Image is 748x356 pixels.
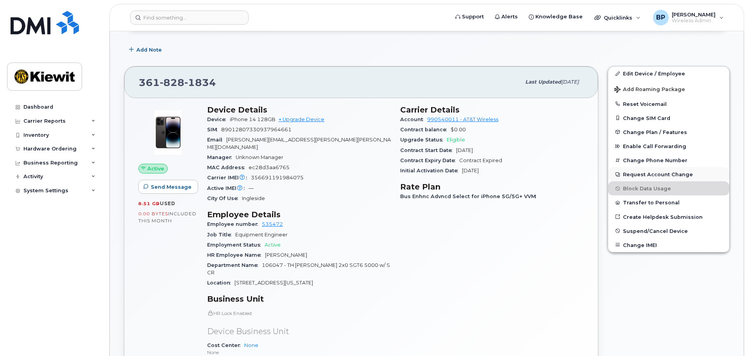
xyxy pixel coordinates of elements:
[265,252,307,258] span: [PERSON_NAME]
[207,165,249,170] span: MAC Address
[251,175,304,181] span: 356691191984075
[207,232,235,238] span: Job Title
[207,185,249,191] span: Active IMEI
[139,77,216,88] span: 361
[207,116,230,122] span: Device
[451,127,466,132] span: $0.00
[608,97,729,111] button: Reset Voicemail
[608,238,729,252] button: Change IMEI
[279,116,324,122] a: + Upgrade Device
[447,137,465,143] span: Eligible
[249,185,254,191] span: —
[561,79,579,85] span: [DATE]
[207,242,265,248] span: Employment Status
[160,200,175,206] span: used
[138,211,168,216] span: 0.00 Bytes
[501,13,518,21] span: Alerts
[207,210,391,219] h3: Employee Details
[400,182,584,191] h3: Rate Plan
[207,349,391,356] p: None
[608,153,729,167] button: Change Phone Number
[400,193,540,199] span: Bus Enhnc Advncd Select for iPhone 5G/5G+ VVM
[138,211,197,224] span: included this month
[145,109,191,156] img: image20231002-3703462-njx0qo.jpeg
[207,221,262,227] span: Employee number
[608,139,729,153] button: Enable Call Forwarding
[236,154,283,160] span: Unknown Manager
[230,116,276,122] span: iPhone 14 128GB
[608,181,729,195] button: Block Data Usage
[207,262,262,268] span: Department Name
[450,9,489,25] a: Support
[249,165,290,170] span: ec28d3aa6765
[623,228,688,234] span: Suspend/Cancel Device
[608,66,729,81] a: Edit Device / Employee
[242,195,265,201] span: Ingleside
[535,13,583,21] span: Knowledge Base
[207,137,226,143] span: Email
[160,77,184,88] span: 828
[608,167,729,181] button: Request Account Change
[608,125,729,139] button: Change Plan / Features
[648,10,729,25] div: Belen Pena
[235,232,288,238] span: Equipment Engineer
[462,168,479,174] span: [DATE]
[207,262,390,275] span: 106047 - TH [PERSON_NAME] 2x0 SGT6 5000 w/ SCR
[489,9,523,25] a: Alerts
[244,342,258,348] a: None
[207,175,251,181] span: Carrier IMEI
[623,143,686,149] span: Enable Call Forwarding
[714,322,742,350] iframe: Messenger Launcher
[456,147,473,153] span: [DATE]
[207,137,391,150] span: [PERSON_NAME][EMAIL_ADDRESS][PERSON_NAME][PERSON_NAME][DOMAIN_NAME]
[207,310,391,317] p: HR Lock Enabled
[221,127,292,132] span: 89012807330937964661
[124,43,168,57] button: Add Note
[138,180,198,194] button: Send Message
[608,210,729,224] a: Create Helpdesk Submission
[207,294,391,304] h3: Business Unit
[207,105,391,114] h3: Device Details
[138,201,160,206] span: 8.51 GB
[400,147,456,153] span: Contract Start Date
[400,137,447,143] span: Upgrade Status
[608,81,729,97] button: Add Roaming Package
[400,127,451,132] span: Contract balance
[604,14,632,21] span: Quicklinks
[608,195,729,209] button: Transfer to Personal
[130,11,249,25] input: Find something...
[207,342,244,348] span: Cost Center
[608,111,729,125] button: Change SIM Card
[672,11,716,18] span: [PERSON_NAME]
[459,157,502,163] span: Contract Expired
[523,9,588,25] a: Knowledge Base
[234,280,313,286] span: [STREET_ADDRESS][US_STATE]
[207,280,234,286] span: Location
[589,10,646,25] div: Quicklinks
[462,13,484,21] span: Support
[136,46,162,54] span: Add Note
[262,221,283,227] a: 535472
[623,129,687,135] span: Change Plan / Features
[525,79,561,85] span: Last updated
[614,86,685,94] span: Add Roaming Package
[207,326,391,337] p: Device Business Unit
[265,242,281,248] span: Active
[184,77,216,88] span: 1834
[207,195,242,201] span: City Of Use
[608,224,729,238] button: Suspend/Cancel Device
[207,154,236,160] span: Manager
[400,168,462,174] span: Initial Activation Date
[672,18,716,24] span: Wireless Admin
[656,13,665,22] span: BP
[207,252,265,258] span: HR Employee Name
[400,157,459,163] span: Contract Expiry Date
[400,105,584,114] h3: Carrier Details
[147,165,164,172] span: Active
[151,183,191,191] span: Send Message
[207,127,221,132] span: SIM
[400,116,427,122] span: Account
[427,116,498,122] a: 990540011 - AT&T Wireless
